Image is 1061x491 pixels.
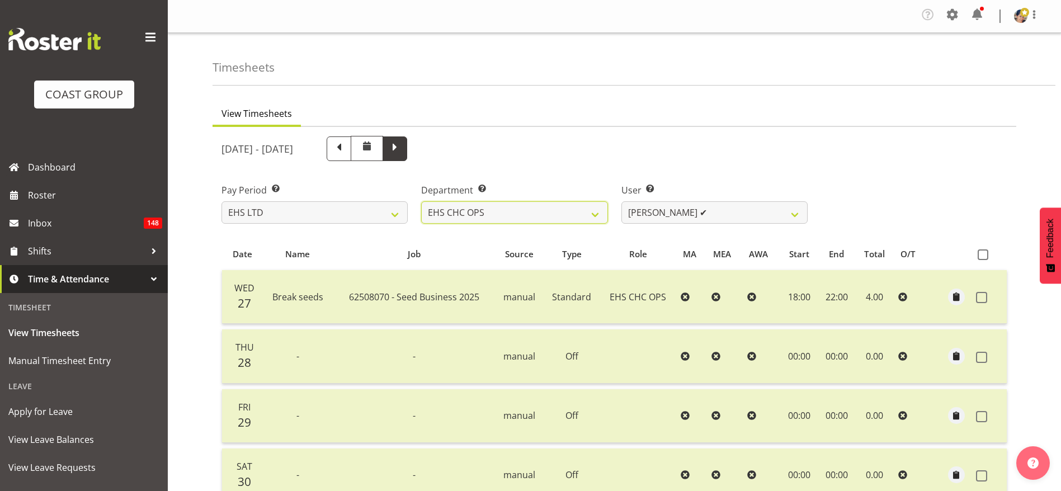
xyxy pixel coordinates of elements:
[1014,10,1027,23] img: nicola-ransome074dfacac28780df25dcaf637c6ea5be.png
[221,143,293,155] h5: [DATE] - [DATE]
[8,431,159,448] span: View Leave Balances
[503,291,535,303] span: manual
[683,248,701,261] div: MA
[621,183,808,197] label: User
[413,469,416,481] span: -
[713,248,736,261] div: MEA
[900,248,920,261] div: O/T
[45,86,123,103] div: COAST GROUP
[296,409,299,422] span: -
[3,347,165,375] a: Manual Timesheet Entry
[269,248,326,261] div: Name
[413,350,416,362] span: -
[1027,457,1039,469] img: help-xxl-2.png
[3,319,165,347] a: View Timesheets
[855,270,894,324] td: 4.00
[28,159,162,176] span: Dashboard
[238,295,251,311] span: 27
[28,271,145,287] span: Time & Attendance
[213,61,275,74] h4: Timesheets
[855,329,894,383] td: 0.00
[3,296,165,319] div: Timesheet
[272,291,323,303] span: Break seeds
[610,291,666,303] span: EHS CHC OPS
[824,248,848,261] div: End
[28,243,145,259] span: Shifts
[1040,207,1061,284] button: Feedback - Show survey
[234,282,254,294] span: Wed
[413,409,416,422] span: -
[421,183,607,197] label: Department
[861,248,888,261] div: Total
[8,352,159,369] span: Manual Timesheet Entry
[544,270,600,324] td: Standard
[238,401,251,413] span: Fri
[349,291,479,303] span: 62508070 - Seed Business 2025
[221,183,408,197] label: Pay Period
[296,350,299,362] span: -
[8,324,159,341] span: View Timesheets
[786,248,812,261] div: Start
[502,248,537,261] div: Source
[503,409,535,422] span: manual
[544,329,600,383] td: Off
[780,270,818,324] td: 18:00
[144,218,162,229] span: 148
[237,460,252,473] span: Sat
[3,398,165,426] a: Apply for Leave
[818,329,855,383] td: 00:00
[780,329,818,383] td: 00:00
[544,389,600,443] td: Off
[8,403,159,420] span: Apply for Leave
[606,248,670,261] div: Role
[238,355,251,370] span: 28
[550,248,593,261] div: Type
[296,469,299,481] span: -
[235,341,254,353] span: Thu
[238,474,251,489] span: 30
[3,454,165,481] a: View Leave Requests
[503,469,535,481] span: manual
[818,270,855,324] td: 22:00
[8,459,159,476] span: View Leave Requests
[1045,219,1055,258] span: Feedback
[28,215,144,232] span: Inbox
[339,248,489,261] div: Job
[855,389,894,443] td: 0.00
[8,28,101,50] img: Rosterit website logo
[503,350,535,362] span: manual
[238,414,251,430] span: 29
[3,426,165,454] a: View Leave Balances
[749,248,774,261] div: AWA
[818,389,855,443] td: 00:00
[3,375,165,398] div: Leave
[28,187,162,204] span: Roster
[221,107,292,120] span: View Timesheets
[780,389,818,443] td: 00:00
[228,248,256,261] div: Date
